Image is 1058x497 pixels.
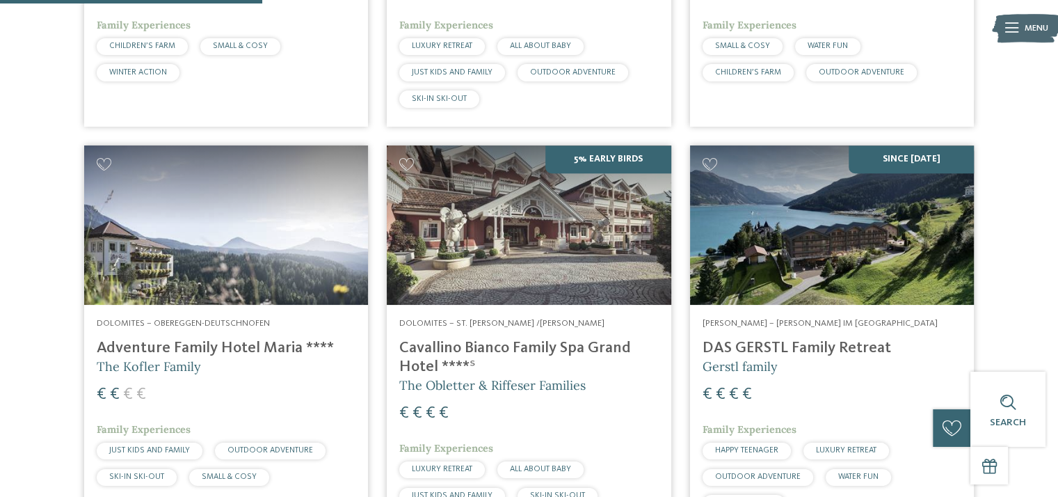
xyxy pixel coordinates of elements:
span: CHILDREN’S FARM [109,42,175,50]
span: SMALL & COSY [715,42,770,50]
img: Adventure Family Hotel Maria **** [84,145,368,306]
span: SMALL & COSY [202,473,257,481]
span: WATER FUN [808,42,848,50]
span: OUTDOOR ADVENTURE [819,68,904,77]
span: Family Experiences [97,423,191,436]
span: LUXURY RETREAT [816,446,876,455]
span: The Obletter & Riffeser Families [399,377,586,393]
span: LUXURY RETREAT [412,465,472,473]
span: SMALL & COSY [213,42,268,50]
span: Dolomites – St. [PERSON_NAME] /[PERSON_NAME] [399,319,604,328]
span: ALL ABOUT BABY [510,42,571,50]
span: Family Experiences [399,442,493,455]
span: LUXURY RETREAT [412,42,472,50]
span: € [742,386,752,403]
span: Family Experiences [703,19,796,31]
span: The Kofler Family [97,358,201,374]
span: Dolomites – Obereggen-Deutschnofen [97,319,270,328]
span: SKI-IN SKI-OUT [109,473,164,481]
h4: Adventure Family Hotel Maria **** [97,339,355,358]
span: HAPPY TEENAGER [715,446,778,455]
span: € [716,386,726,403]
span: [PERSON_NAME] – [PERSON_NAME] im [GEOGRAPHIC_DATA] [703,319,938,328]
img: Looking for family hotels? Find the best ones here! [690,145,974,306]
span: OUTDOOR ADVENTURE [227,446,313,455]
span: Family Experiences [97,19,191,31]
span: € [399,405,409,422]
span: OUTDOOR ADVENTURE [715,473,801,481]
span: € [412,405,422,422]
span: € [97,386,106,403]
span: Search [990,418,1026,427]
img: Family Spa Grand Hotel Cavallino Bianco ****ˢ [387,145,671,306]
span: € [136,386,146,403]
span: € [123,386,133,403]
h4: DAS GERSTL Family Retreat [703,339,961,358]
span: SKI-IN SKI-OUT [412,95,467,103]
span: Gerstl family [703,358,778,374]
span: Family Experiences [703,423,796,436]
h4: Cavallino Bianco Family Spa Grand Hotel ****ˢ [399,339,658,377]
span: € [729,386,739,403]
span: JUST KIDS AND FAMILY [109,446,190,455]
span: € [703,386,712,403]
span: WINTER ACTION [109,68,167,77]
span: € [426,405,435,422]
span: € [439,405,449,422]
span: JUST KIDS AND FAMILY [412,68,492,77]
span: CHILDREN’S FARM [715,68,781,77]
span: WATER FUN [838,473,879,481]
span: ALL ABOUT BABY [510,465,571,473]
span: € [110,386,120,403]
span: OUTDOOR ADVENTURE [530,68,616,77]
span: Family Experiences [399,19,493,31]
